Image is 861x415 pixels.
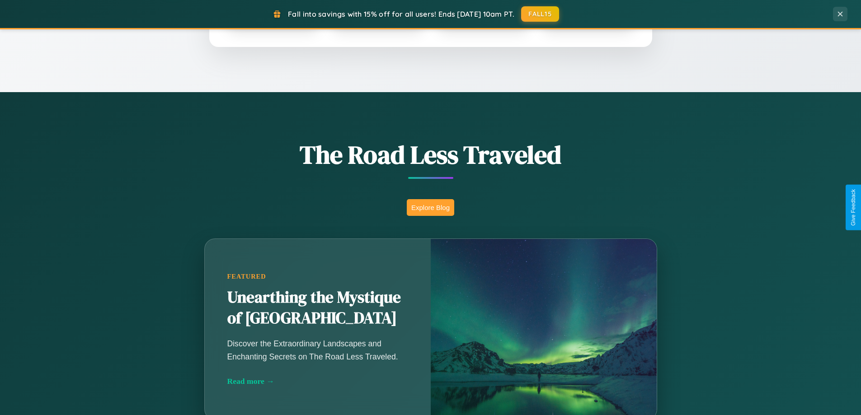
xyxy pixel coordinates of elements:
div: Give Feedback [850,189,856,226]
span: Fall into savings with 15% off for all users! Ends [DATE] 10am PT. [288,9,514,19]
button: FALL15 [521,6,559,22]
h2: Unearthing the Mystique of [GEOGRAPHIC_DATA] [227,287,408,329]
div: Featured [227,273,408,280]
h1: The Road Less Traveled [160,137,702,172]
p: Discover the Extraordinary Landscapes and Enchanting Secrets on The Road Less Traveled. [227,337,408,363]
button: Explore Blog [407,199,454,216]
div: Read more → [227,377,408,386]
